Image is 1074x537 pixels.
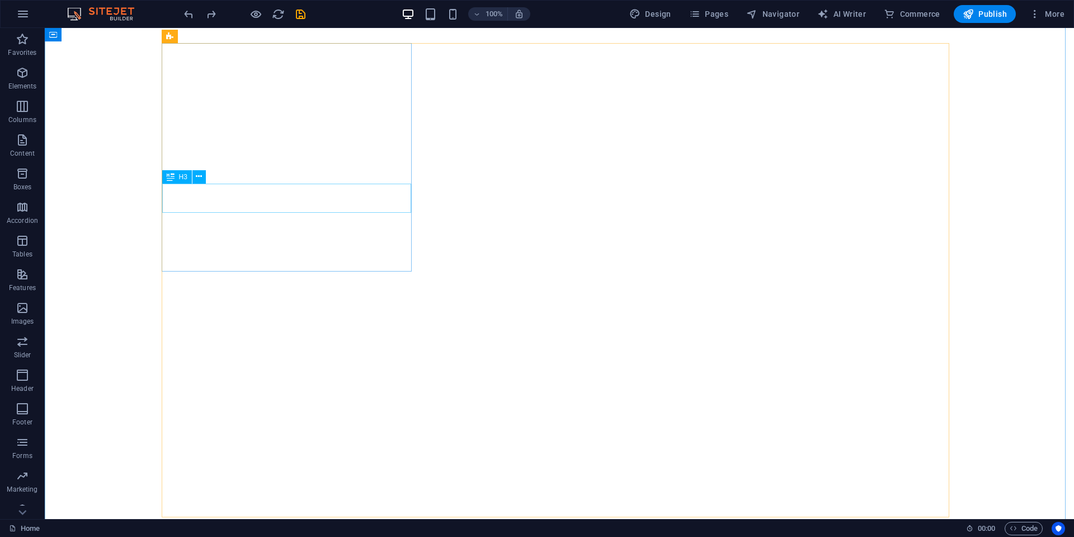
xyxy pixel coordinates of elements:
[986,524,987,533] span: :
[485,7,503,21] h6: 100%
[468,7,508,21] button: 100%
[13,183,32,192] p: Boxes
[8,48,36,57] p: Favorites
[1029,8,1064,20] span: More
[1025,5,1069,23] button: More
[12,451,32,460] p: Forms
[9,522,40,535] a: Click to cancel selection. Double-click to open Pages
[11,384,34,393] p: Header
[625,5,676,23] button: Design
[204,7,218,21] button: redo
[271,7,285,21] button: reload
[742,5,804,23] button: Navigator
[966,522,996,535] h6: Session time
[11,317,34,326] p: Images
[963,8,1007,20] span: Publish
[689,8,728,20] span: Pages
[182,8,195,21] i: Undo: Change gallery images (Ctrl+Z)
[10,149,35,158] p: Content
[294,7,307,21] button: save
[294,8,307,21] i: Save (Ctrl+S)
[64,7,148,21] img: Editor Logo
[629,8,671,20] span: Design
[746,8,799,20] span: Navigator
[954,5,1016,23] button: Publish
[1010,522,1038,535] span: Code
[179,174,187,180] span: H3
[879,5,945,23] button: Commerce
[9,283,36,292] p: Features
[1052,522,1065,535] button: Usercentrics
[685,5,733,23] button: Pages
[1005,522,1043,535] button: Code
[884,8,940,20] span: Commerce
[182,7,195,21] button: undo
[14,351,31,359] p: Slider
[817,8,866,20] span: AI Writer
[8,115,36,124] p: Columns
[7,485,37,494] p: Marketing
[12,250,32,259] p: Tables
[813,5,870,23] button: AI Writer
[8,82,37,91] p: Elements
[205,8,218,21] i: Redo: Add element (Ctrl+Y, ⌘+Y)
[12,418,32,427] p: Footer
[7,216,38,225] p: Accordion
[978,522,995,535] span: 00 00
